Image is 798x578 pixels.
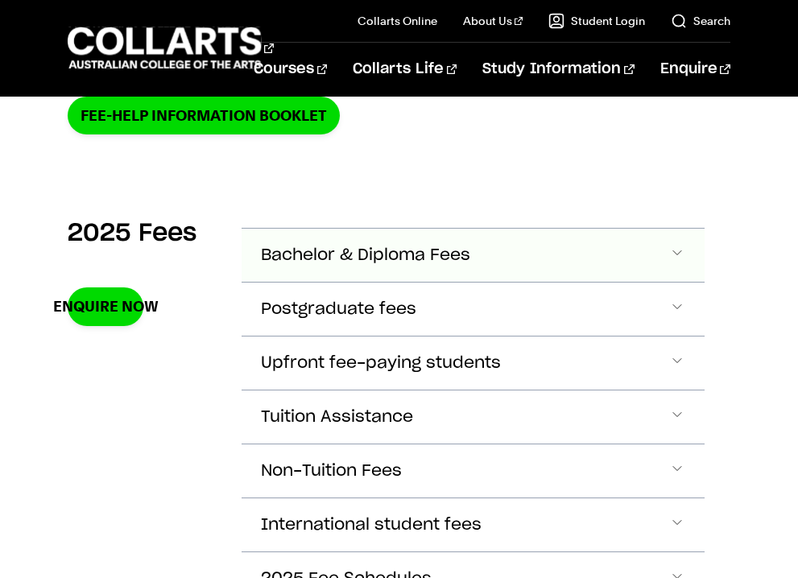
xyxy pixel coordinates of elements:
button: Upfront fee-paying students [242,336,705,390]
a: Search [671,13,730,29]
button: Non-Tuition Fees [242,444,705,497]
h2: 2025 Fees [68,218,196,249]
button: Tuition Assistance [242,390,705,444]
span: International student fees [261,516,482,535]
a: Enquire [660,43,730,96]
span: Bachelor & Diploma Fees [261,246,470,265]
a: FEE-HELP information booklet [68,97,340,134]
div: Go to homepage [68,25,213,71]
a: Collarts Online [358,13,437,29]
span: Postgraduate fees [261,300,416,319]
a: Collarts Life [353,43,457,96]
a: Enquire Now [68,287,143,325]
button: Postgraduate fees [242,283,705,336]
a: Courses [254,43,327,96]
a: Student Login [548,13,645,29]
button: Bachelor & Diploma Fees [242,229,705,282]
span: Non-Tuition Fees [261,462,402,481]
span: Upfront fee-paying students [261,354,501,373]
a: Study Information [482,43,634,96]
button: International student fees [242,498,705,551]
span: Tuition Assistance [261,408,413,427]
a: About Us [463,13,523,29]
